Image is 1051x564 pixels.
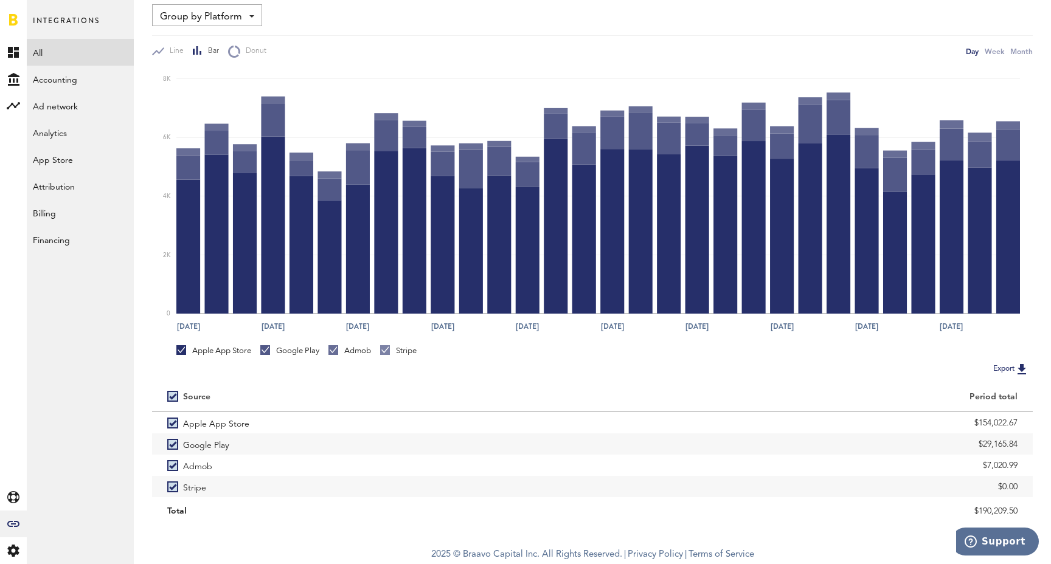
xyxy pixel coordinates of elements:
[685,321,709,332] text: [DATE]
[608,435,1018,453] div: $29,165.84
[940,321,963,332] text: [DATE]
[203,46,219,57] span: Bar
[177,321,200,332] text: [DATE]
[608,478,1018,496] div: $0.00
[27,146,134,173] a: App Store
[346,321,369,332] text: [DATE]
[27,119,134,146] a: Analytics
[27,39,134,66] a: All
[27,173,134,199] a: Attribution
[601,321,624,332] text: [DATE]
[431,321,454,332] text: [DATE]
[183,392,210,402] div: Source
[164,46,184,57] span: Line
[27,66,134,92] a: Accounting
[328,345,371,356] div: Admob
[183,412,249,433] span: Apple App Store
[176,345,251,356] div: Apple App Store
[163,76,171,82] text: 8K
[380,345,417,356] div: Stripe
[985,45,1004,58] div: Week
[628,550,683,559] a: Privacy Policy
[966,45,979,58] div: Day
[431,546,622,564] span: 2025 © Braavo Capital Inc. All Rights Reserved.
[183,433,229,455] span: Google Play
[183,476,206,497] span: Stripe
[855,321,878,332] text: [DATE]
[516,321,539,332] text: [DATE]
[608,456,1018,475] div: $7,020.99
[990,361,1033,377] button: Export
[33,13,100,39] span: Integrations
[956,528,1039,558] iframe: Opens a widget where you can find more information
[163,252,171,258] text: 2K
[183,455,212,476] span: Admob
[608,414,1018,432] div: $154,022.67
[771,321,794,332] text: [DATE]
[608,502,1018,520] div: $190,209.50
[27,226,134,253] a: Financing
[608,392,1018,402] div: Period total
[260,345,319,356] div: Google Play
[262,321,285,332] text: [DATE]
[160,7,242,27] span: Group by Platform
[167,502,577,520] div: Total
[167,311,170,317] text: 0
[163,193,171,199] text: 4K
[689,550,754,559] a: Terms of Service
[27,199,134,226] a: Billing
[163,135,171,141] text: 6K
[240,46,266,57] span: Donut
[27,92,134,119] a: Ad network
[1015,362,1029,376] img: Export
[1010,45,1033,58] div: Month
